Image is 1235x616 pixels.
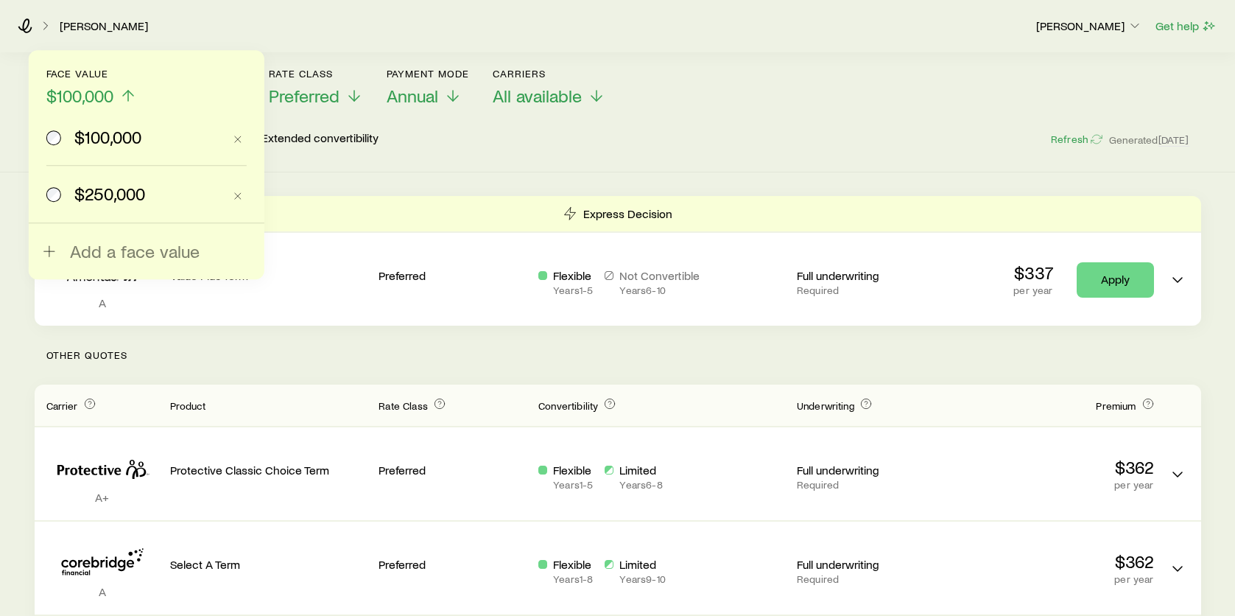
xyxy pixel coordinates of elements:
span: [DATE] [1158,133,1189,147]
p: Face value [46,68,137,80]
p: Full underwriting [797,463,945,477]
button: Face value$100,000 [46,68,137,107]
p: $362 [957,551,1154,572]
p: Limited [619,463,662,477]
p: Flexible [553,463,593,477]
span: Preferred [269,85,339,106]
p: Years 1 - 8 [553,573,593,585]
p: Years 6 - 8 [619,479,662,491]
button: [PERSON_NAME] [1035,18,1143,35]
p: Select A Term [170,557,367,572]
p: Flexible [553,268,593,283]
button: Rate ClassPreferred [269,68,363,107]
p: A [46,295,158,310]
p: Full underwriting [797,557,945,572]
p: Years 6 - 10 [619,284,700,296]
p: Preferred [379,463,527,477]
p: per year [1013,284,1052,296]
p: A+ [46,490,158,505]
button: Payment ModeAnnual [387,68,470,107]
button: Refresh [1050,133,1103,147]
p: A [46,584,158,599]
div: Term quotes [35,196,1201,326]
span: Product [170,399,206,412]
button: Get help [1155,18,1217,35]
span: $100,000 [46,85,113,106]
span: Generated [1109,133,1189,147]
p: Protective Classic Choice Term [170,463,367,477]
p: Preferred [379,557,527,572]
span: Convertibility [538,399,598,412]
p: per year [957,573,1154,585]
p: Required [797,573,945,585]
p: Payment Mode [387,68,470,80]
a: [PERSON_NAME] [59,19,149,33]
p: Value Plus Term [170,268,367,283]
p: Required [797,479,945,491]
p: [PERSON_NAME] [1036,18,1142,33]
span: Annual [387,85,438,106]
p: Years 1 - 5 [553,284,593,296]
p: per year [957,479,1154,491]
p: $362 [957,457,1154,477]
span: Carrier [46,399,78,412]
a: Apply [1077,262,1154,298]
p: Not Convertible [619,268,700,283]
p: Years 9 - 10 [619,573,665,585]
span: Underwriting [797,399,854,412]
p: Years 1 - 5 [553,479,593,491]
p: Required [797,284,945,296]
p: Extended convertibility [261,130,379,148]
p: Carriers [493,68,605,80]
span: Premium [1096,399,1136,412]
button: CarriersAll available [493,68,605,107]
p: Full underwriting [797,268,945,283]
p: Express Decision [583,206,672,221]
span: Rate Class [379,399,428,412]
p: Flexible [553,557,593,572]
p: Rate Class [269,68,363,80]
p: Limited [619,557,665,572]
span: All available [493,85,582,106]
p: Other Quotes [35,326,1201,385]
p: Preferred [379,268,527,283]
p: $337 [1013,262,1052,283]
